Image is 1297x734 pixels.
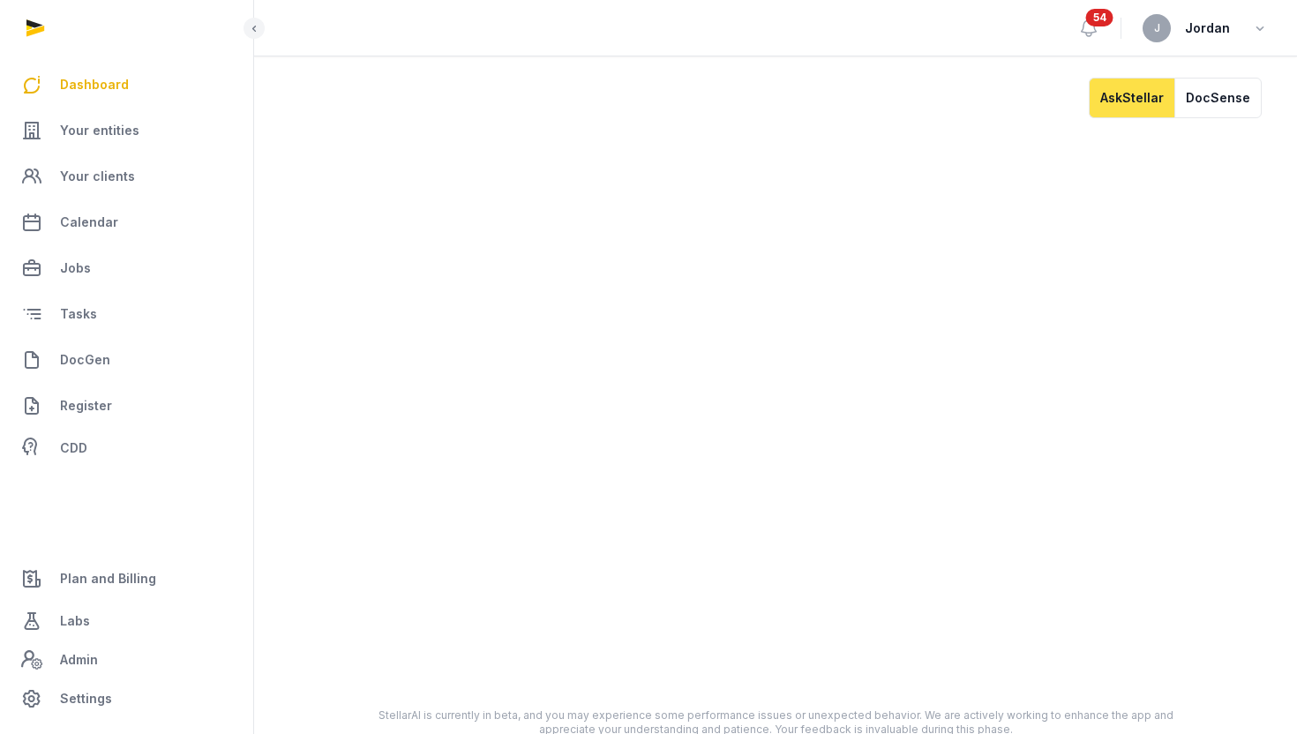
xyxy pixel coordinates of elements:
span: Jobs [60,258,91,279]
span: Register [60,395,112,416]
span: J [1154,23,1160,34]
button: DocSense [1174,78,1262,118]
span: Your clients [60,166,135,187]
a: Your entities [14,109,239,152]
a: Settings [14,678,239,720]
a: Labs [14,600,239,642]
a: DocGen [14,339,239,381]
a: Admin [14,642,239,678]
a: Plan and Billing [14,558,239,600]
span: Settings [60,688,112,709]
span: Jordan [1185,18,1230,39]
a: Dashboard [14,64,239,106]
span: 54 [1086,9,1113,26]
a: Your clients [14,155,239,198]
a: Register [14,385,239,427]
span: Admin [60,649,98,670]
a: Calendar [14,201,239,243]
a: CDD [14,431,239,466]
span: Labs [60,610,90,632]
button: AskStellar [1089,78,1174,118]
span: Your entities [60,120,139,141]
span: Dashboard [60,74,129,95]
span: Calendar [60,212,118,233]
span: Tasks [60,303,97,325]
a: Tasks [14,293,239,335]
button: J [1143,14,1171,42]
span: Plan and Billing [60,568,156,589]
span: DocGen [60,349,110,371]
span: CDD [60,438,87,459]
a: Jobs [14,247,239,289]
